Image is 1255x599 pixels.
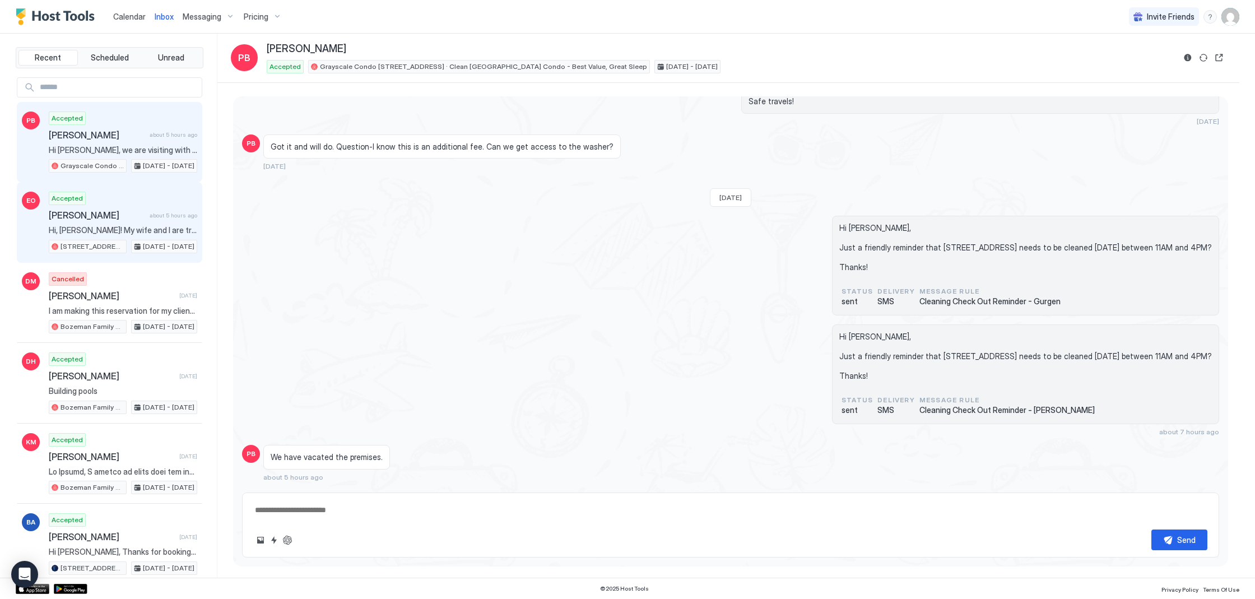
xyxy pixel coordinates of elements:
[141,50,201,66] button: Unread
[16,584,49,594] a: App Store
[54,584,87,594] a: Google Play Store
[61,242,124,252] span: [STREET_ADDRESS] · [US_STATE] Condo | Superb Value & Clean
[150,131,197,138] span: about 5 hours ago
[49,129,145,141] span: [PERSON_NAME]
[52,435,83,445] span: Accepted
[247,138,255,148] span: PB
[877,296,915,307] span: SMS
[719,193,742,202] span: [DATE]
[1203,586,1239,593] span: Terms Of Use
[1203,10,1217,24] div: menu
[143,242,194,252] span: [DATE] - [DATE]
[158,53,184,63] span: Unread
[842,296,873,307] span: sent
[271,452,383,462] span: We have vacated the premises.
[26,196,36,206] span: EO
[26,356,36,366] span: DH
[49,225,197,235] span: Hi, [PERSON_NAME]! My wife and I are traveling from [GEOGRAPHIC_DATA] to visit my older brother a...
[179,292,197,299] span: [DATE]
[26,517,35,527] span: BA
[179,533,197,541] span: [DATE]
[919,395,1095,405] span: Message Rule
[80,50,140,66] button: Scheduled
[1159,428,1219,436] span: about 7 hours ago
[52,193,83,203] span: Accepted
[877,286,915,296] span: Delivery
[49,306,197,316] span: I am making this reservation for my client who will be visiting the [GEOGRAPHIC_DATA] and then wa...
[1147,12,1194,22] span: Invite Friends
[143,322,194,332] span: [DATE] - [DATE]
[1181,51,1194,64] button: Reservation information
[143,482,194,493] span: [DATE] - [DATE]
[61,563,124,573] span: [STREET_ADDRESS] · [GEOGRAPHIC_DATA] Condo - Great Location & Clean
[877,395,915,405] span: Delivery
[52,354,83,364] span: Accepted
[25,276,36,286] span: DM
[143,161,194,171] span: [DATE] - [DATE]
[179,453,197,460] span: [DATE]
[179,373,197,380] span: [DATE]
[919,286,1061,296] span: Message Rule
[35,53,61,63] span: Recent
[842,286,873,296] span: status
[1177,534,1196,546] div: Send
[52,274,84,284] span: Cancelled
[269,62,301,72] span: Accepted
[61,482,124,493] span: Bozeman Family Rancher
[1212,51,1226,64] button: Open reservation
[113,11,146,22] a: Calendar
[61,402,124,412] span: Bozeman Family Rancher
[666,62,718,72] span: [DATE] - [DATE]
[1161,583,1198,595] a: Privacy Policy
[1161,586,1198,593] span: Privacy Policy
[600,585,649,592] span: © 2025 Host Tools
[49,370,175,382] span: [PERSON_NAME]
[61,161,124,171] span: Grayscale Condo [STREET_ADDRESS] · Clean [GEOGRAPHIC_DATA] Condo - Best Value, Great Sleep
[11,561,38,588] div: Open Intercom Messenger
[247,449,255,459] span: PB
[238,51,250,64] span: PB
[183,12,221,22] span: Messaging
[49,290,175,301] span: [PERSON_NAME]
[839,332,1212,381] span: Hi [PERSON_NAME], Just a friendly reminder that [STREET_ADDRESS] needs to be cleaned [DATE] betwe...
[1221,8,1239,26] div: User profile
[143,563,194,573] span: [DATE] - [DATE]
[49,386,197,396] span: Building pools
[919,405,1095,415] span: Cleaning Check Out Reminder - [PERSON_NAME]
[267,43,346,55] span: [PERSON_NAME]
[49,547,197,557] span: Hi [PERSON_NAME], Thanks for booking our place. I'll send you more details including check-in ins...
[155,11,174,22] a: Inbox
[26,437,36,447] span: KM
[113,12,146,21] span: Calendar
[61,322,124,332] span: Bozeman Family Rancher
[52,515,83,525] span: Accepted
[877,405,915,415] span: SMS
[919,296,1061,307] span: Cleaning Check Out Reminder - Gurgen
[263,162,286,170] span: [DATE]
[244,12,268,22] span: Pricing
[49,210,145,221] span: [PERSON_NAME]
[52,113,83,123] span: Accepted
[842,395,873,405] span: status
[1151,530,1207,550] button: Send
[16,47,203,68] div: tab-group
[16,8,100,25] a: Host Tools Logo
[1197,51,1210,64] button: Sync reservation
[320,62,647,72] span: Grayscale Condo [STREET_ADDRESS] · Clean [GEOGRAPHIC_DATA] Condo - Best Value, Great Sleep
[143,402,194,412] span: [DATE] - [DATE]
[271,142,613,152] span: Got it and will do. Question-I know this is an additional fee. Can we get access to the washer?
[150,212,197,219] span: about 5 hours ago
[49,451,175,462] span: [PERSON_NAME]
[49,467,197,477] span: Lo Ipsumd, S ametco ad elits doei tem inci utl etdo magn aliquaenima minim veni quis. Nos exe ull...
[263,473,323,481] span: about 5 hours ago
[281,533,294,547] button: ChatGPT Auto Reply
[26,115,35,126] span: PB
[1203,583,1239,595] a: Terms Of Use
[35,78,202,97] input: Input Field
[842,405,873,415] span: sent
[18,50,78,66] button: Recent
[91,53,129,63] span: Scheduled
